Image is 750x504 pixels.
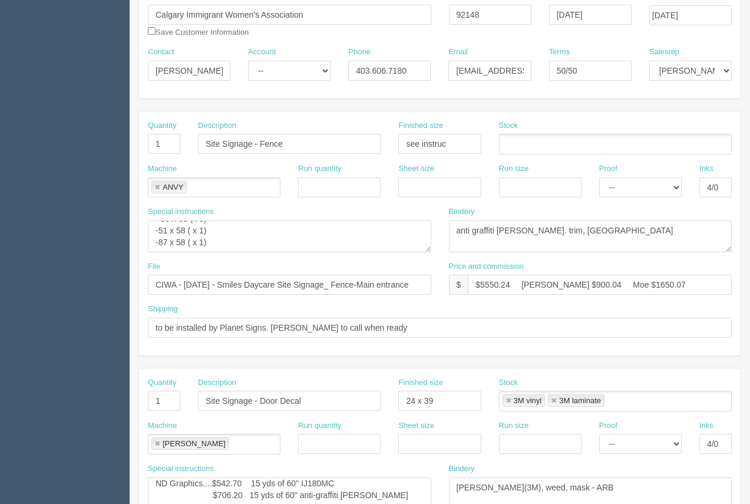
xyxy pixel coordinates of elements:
label: Run quantity [298,420,341,431]
label: Proof [599,163,617,174]
label: Account [248,47,276,58]
label: Quantity [148,120,176,131]
label: Finished size [398,377,443,388]
label: Inks [699,163,713,174]
label: Email [448,47,468,58]
label: Special instructions [148,463,214,475]
label: Price and commission [449,261,524,272]
label: Machine [148,163,177,174]
label: Salesrep [649,47,679,58]
label: Stock [499,377,518,388]
label: Bindery [449,206,475,218]
div: $ [449,275,468,295]
label: Terms [549,47,570,58]
label: Phone [348,47,371,58]
div: [PERSON_NAME] [163,440,226,447]
label: Description [198,377,236,388]
label: Sheet size [398,163,434,174]
div: 3M vinyl [514,397,542,404]
label: Run size [499,420,529,431]
label: Special instructions [148,206,214,218]
label: Inks [699,420,713,431]
label: Finished size [398,120,443,131]
label: Contact [148,47,174,58]
input: Enter customer name [148,5,431,25]
label: File [148,261,160,272]
label: Shipping [148,304,178,315]
label: Machine [148,420,177,431]
label: Stock [499,120,518,131]
label: Quantity [148,377,176,388]
label: Sheet size [398,420,434,431]
label: Description [198,120,236,131]
label: Run size [499,163,529,174]
div: ANVY [163,183,183,191]
label: Run quantity [298,163,341,174]
label: Bindery [449,463,475,475]
div: 3M laminate [559,397,601,404]
label: Proof [599,420,617,431]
